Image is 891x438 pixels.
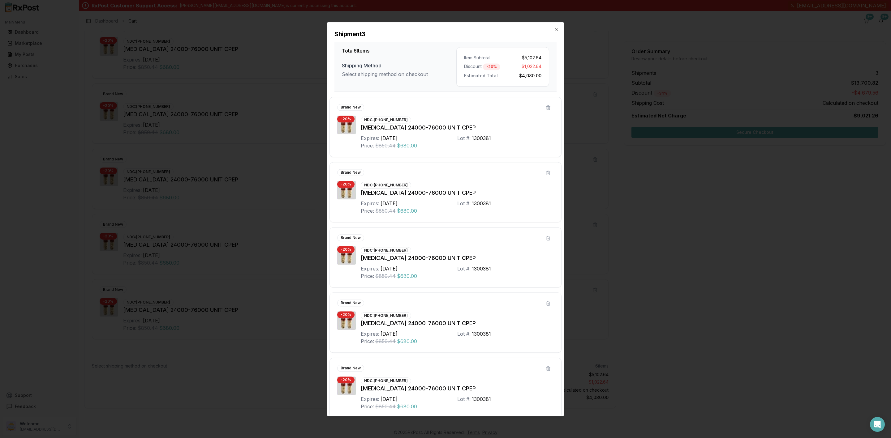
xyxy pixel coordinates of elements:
div: Expires: [361,134,379,142]
div: Brand New [337,234,364,241]
div: - 20 % [337,181,355,188]
div: Lot #: [457,134,471,142]
span: $850.44 [375,142,396,149]
div: 1300381 [472,134,491,142]
div: NDC: [PHONE_NUMBER] [361,182,411,189]
img: Creon 24000-76000 UNIT CPEP [337,116,356,134]
div: [MEDICAL_DATA] 24000-76000 UNIT CPEP [361,189,554,197]
div: - 20 % [337,116,355,122]
div: Price: [361,338,374,345]
div: - 20 % [337,311,355,318]
span: $680.00 [397,403,417,410]
div: NDC: [PHONE_NUMBER] [361,312,411,319]
div: [DATE] [381,200,398,207]
div: $5,102.64 [505,55,541,61]
span: $850.44 [375,338,396,345]
div: 1300381 [472,200,491,207]
div: Lot #: [457,395,471,403]
div: Lot #: [457,265,471,272]
span: $680.00 [397,207,417,215]
div: - 20 % [483,63,500,70]
div: Price: [361,207,374,215]
h2: Shipment 3 [334,30,557,38]
span: $850.44 [375,403,396,410]
div: - 20 % [337,246,355,253]
div: [DATE] [381,395,398,403]
span: $4,080.00 [519,72,541,78]
div: Expires: [361,330,379,338]
img: Creon 24000-76000 UNIT CPEP [337,311,356,330]
div: Brand New [337,300,364,306]
div: Price: [361,272,374,280]
span: $680.00 [397,338,417,345]
span: $850.44 [375,207,396,215]
div: 1300381 [472,330,491,338]
div: [MEDICAL_DATA] 24000-76000 UNIT CPEP [361,254,554,262]
span: $680.00 [397,272,417,280]
div: NDC: [PHONE_NUMBER] [361,247,411,254]
div: [MEDICAL_DATA] 24000-76000 UNIT CPEP [361,319,554,328]
img: Creon 24000-76000 UNIT CPEP [337,246,356,265]
div: 1300381 [472,265,491,272]
div: - 20 % [337,376,355,383]
div: Item Subtotal [464,55,500,61]
div: [DATE] [381,330,398,338]
div: Expires: [361,200,379,207]
div: Brand New [337,365,364,372]
div: Lot #: [457,330,471,338]
div: Price: [361,142,374,149]
div: Brand New [337,104,364,111]
div: Expires: [361,265,379,272]
div: Expires: [361,395,379,403]
div: Brand New [337,169,364,176]
span: $850.44 [375,272,396,280]
div: Lot #: [457,200,471,207]
div: NDC: [PHONE_NUMBER] [361,377,411,384]
div: [MEDICAL_DATA] 24000-76000 UNIT CPEP [361,123,554,132]
div: Price: [361,403,374,410]
div: [MEDICAL_DATA] 24000-76000 UNIT CPEP [361,384,554,393]
img: Creon 24000-76000 UNIT CPEP [337,181,356,199]
div: $1,022.64 [505,63,541,70]
h3: Total 6 Items [342,47,456,54]
div: NDC: [PHONE_NUMBER] [361,117,411,123]
div: [DATE] [381,265,398,272]
span: $680.00 [397,142,417,149]
div: Shipping Method [342,62,456,69]
div: Select shipping method on checkout [342,70,456,78]
span: Discount [464,63,482,70]
div: 1300381 [472,395,491,403]
img: Creon 24000-76000 UNIT CPEP [337,376,356,395]
span: Estimated Total [464,72,498,78]
div: [DATE] [381,134,398,142]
